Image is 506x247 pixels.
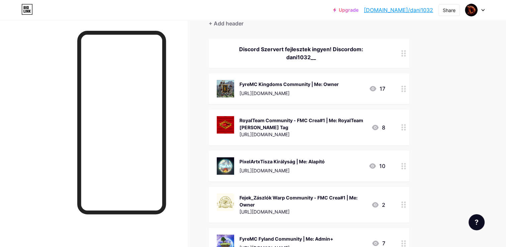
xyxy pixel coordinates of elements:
[217,80,234,97] img: FyreMC Kingdoms Community | Me: Owner
[333,7,359,13] a: Upgrade
[239,117,366,131] div: RoyalTeam Community - FMC Crea#1 | Me: RoyalTeam [PERSON_NAME] Tag
[217,193,234,211] img: Fejek_Zászlók Warp Community - FMC Crea#1 | Me: Owner
[371,123,385,132] div: 8
[239,208,366,215] div: [URL][DOMAIN_NAME]
[369,85,385,93] div: 17
[239,131,366,138] div: [URL][DOMAIN_NAME]
[364,6,433,14] a: [DOMAIN_NAME]/dani1032
[465,4,478,16] img: danimaci123
[239,194,366,208] div: Fejek_Zászlók Warp Community - FMC Crea#1 | Me: Owner
[371,201,385,209] div: 2
[239,167,325,174] div: [URL][DOMAIN_NAME]
[217,45,385,61] div: Discord Szervert fejlesztek ingyen! Discordom: dani1032__
[239,235,333,242] div: FyreMC Fyland Community | Me: Admin+
[369,162,385,170] div: 10
[239,90,339,97] div: [URL][DOMAIN_NAME]
[443,7,456,14] div: Share
[217,157,234,175] img: PixelArtxTisza Királyság | Me: Alapító
[239,158,325,165] div: PixelArtxTisza Királyság | Me: Alapító
[217,116,234,134] img: RoyalTeam Community - FMC Crea#1 | Me: RoyalTeam Főbb Tag
[239,81,339,88] div: FyreMC Kingdoms Community | Me: Owner
[209,19,243,27] div: + Add header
